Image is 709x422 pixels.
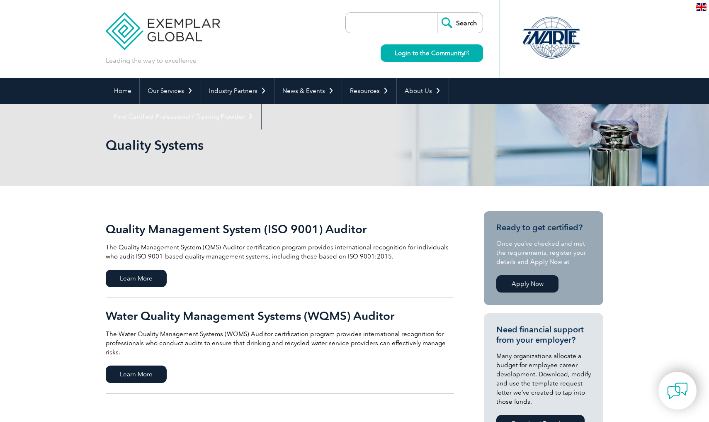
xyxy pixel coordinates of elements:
[106,78,139,104] a: Home
[496,275,558,293] a: Apply Now
[496,222,591,233] h3: Ready to get certified?
[437,13,483,33] input: Search
[397,78,449,104] a: About Us
[496,351,591,406] p: Many organizations allocate a budget for employee career development. Download, modify and use th...
[106,298,454,394] a: Water Quality Management Systems (WQMS) Auditor The Water Quality Management Systems (WQMS) Audit...
[381,44,483,62] a: Login to the Community
[496,324,591,345] h3: Need financial support from your employer?
[342,78,396,104] a: Resources
[667,381,688,401] img: contact-chat.png
[106,211,454,298] a: Quality Management System (ISO 9001) Auditor The Quality Management System (QMS) Auditor certific...
[106,222,454,236] h2: Quality Management System (ISO 9001) Auditor
[274,78,342,104] a: News & Events
[106,270,167,287] span: Learn More
[106,366,167,383] span: Learn More
[496,239,591,266] p: Once you’ve checked and met the requirements, register your details and Apply Now at
[106,104,261,129] a: Find Certified Professional / Training Provider
[106,243,454,261] p: The Quality Management System (QMS) Auditor certification program provides international recognit...
[140,78,201,104] a: Our Services
[106,137,424,153] h1: Quality Systems
[106,329,454,357] p: The Water Quality Management Systems (WQMS) Auditor certification program provides international ...
[696,3,707,11] img: en
[106,309,454,322] h2: Water Quality Management Systems (WQMS) Auditor
[106,56,197,65] p: Leading the way to excellence
[201,78,274,104] a: Industry Partners
[464,51,469,55] img: open_square.png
